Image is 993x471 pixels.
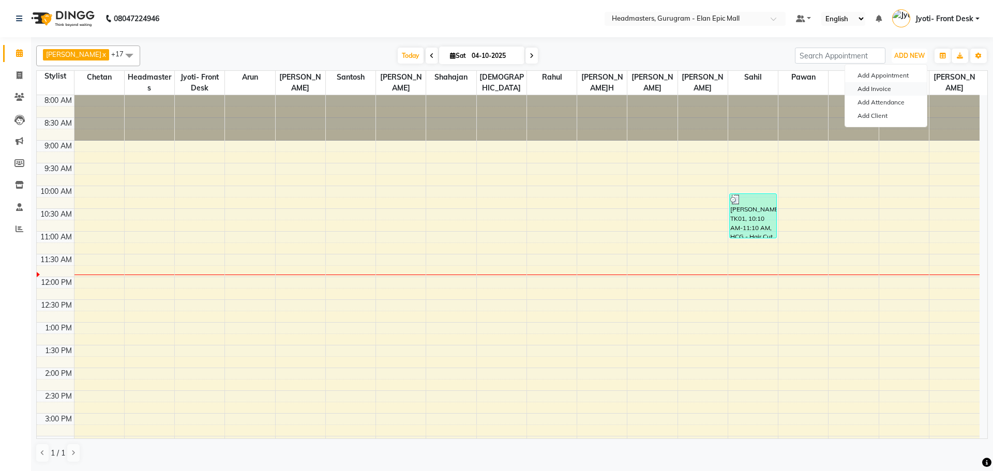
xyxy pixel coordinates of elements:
div: 8:00 AM [42,95,74,106]
span: Jyoti- Front Desk [175,71,224,95]
div: 1:00 PM [43,323,74,333]
span: Chetan [74,71,124,84]
div: 1:30 PM [43,345,74,356]
div: 2:00 PM [43,368,74,379]
span: Santosh [326,71,375,84]
span: [PERSON_NAME] [46,50,101,58]
div: 12:30 PM [39,300,74,311]
span: Sahil [728,71,778,84]
div: 11:00 AM [38,232,74,242]
input: 2025-10-04 [469,48,520,64]
div: 3:00 PM [43,414,74,424]
div: 12:00 PM [39,277,74,288]
span: Pawan [778,71,828,84]
div: 8:30 AM [42,118,74,129]
button: ADD NEW [892,49,927,63]
span: Pooja [829,71,878,84]
div: 9:30 AM [42,163,74,174]
div: 9:00 AM [42,141,74,151]
div: 3:30 PM [43,436,74,447]
span: [PERSON_NAME] [929,71,980,95]
span: [PERSON_NAME]h [577,71,627,95]
a: Add Invoice [845,82,927,96]
a: x [101,50,106,58]
span: [PERSON_NAME] [627,71,677,95]
span: ADD NEW [894,52,925,59]
button: Add Appointment [845,69,927,82]
span: Shahajan [426,71,476,84]
div: 10:30 AM [38,209,74,220]
div: 11:30 AM [38,254,74,265]
span: [PERSON_NAME] [276,71,325,95]
b: 08047224946 [114,4,159,33]
img: Jyoti- Front Desk [892,9,910,27]
span: +17 [111,50,131,58]
div: Stylist [37,71,74,82]
span: Jyoti- Front Desk [915,13,973,24]
div: [PERSON_NAME]u, TK01, 10:10 AM-11:10 AM, HCG - Hair Cut by Senior Hair Stylist [730,194,776,238]
span: [PERSON_NAME] [678,71,728,95]
span: Arun [225,71,275,84]
a: Add Client [845,109,927,123]
span: [PERSON_NAME] [376,71,426,95]
span: Headmasters [125,71,174,95]
div: 2:30 PM [43,391,74,402]
span: 1 / 1 [51,448,65,459]
span: Sat [447,52,469,59]
img: logo [26,4,97,33]
input: Search Appointment [795,48,885,64]
div: 10:00 AM [38,186,74,197]
span: Rahul [527,71,577,84]
a: Add Attendance [845,96,927,109]
span: [DEMOGRAPHIC_DATA] [477,71,526,95]
span: Today [398,48,424,64]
